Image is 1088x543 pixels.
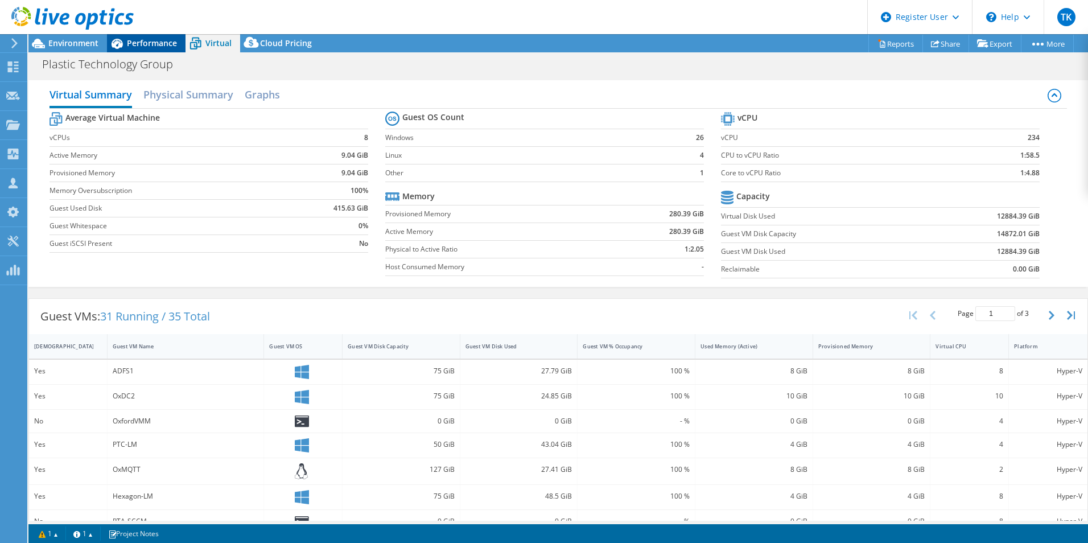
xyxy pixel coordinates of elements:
div: 8 GiB [700,463,807,476]
div: [DEMOGRAPHIC_DATA] [34,343,88,350]
label: Windows [385,132,675,143]
div: 4 GiB [700,490,807,503]
div: 100 % [583,365,690,377]
b: 0% [358,220,368,232]
div: OxDC2 [113,390,259,402]
b: 26 [696,132,704,143]
div: PTC-LM [113,438,259,451]
div: 10 GiB [818,390,925,402]
div: Guest VM OS [269,343,323,350]
span: Environment [48,38,98,48]
div: OxMQTT [113,463,259,476]
div: 8 [935,365,1003,377]
b: 234 [1028,132,1040,143]
div: 75 GiB [348,365,455,377]
label: Provisioned Memory [385,208,611,220]
b: 280.39 GiB [669,208,704,220]
label: Guest iSCSI Present [50,238,292,249]
label: vCPUs [50,132,292,143]
div: Hyper-V [1014,365,1082,377]
div: 8 [935,515,1003,528]
div: 0 GiB [818,415,925,427]
h2: Virtual Summary [50,83,132,108]
div: Yes [34,390,102,402]
label: Host Consumed Memory [385,261,611,273]
div: No [34,515,102,528]
label: Virtual Disk Used [721,211,929,222]
label: CPU to vCPU Ratio [721,150,967,161]
div: 8 GiB [700,365,807,377]
b: Average Virtual Machine [65,112,160,124]
a: 1 [31,526,66,541]
div: 0 GiB [818,515,925,528]
label: Memory Oversubscription [50,185,292,196]
b: 280.39 GiB [669,226,704,237]
div: 4 [935,438,1003,451]
div: 8 GiB [818,365,925,377]
div: 75 GiB [348,390,455,402]
div: 24.85 GiB [465,390,572,402]
b: 9.04 GiB [341,150,368,161]
label: Guest Used Disk [50,203,292,214]
div: - % [583,415,690,427]
div: 0 GiB [700,515,807,528]
div: 75 GiB [348,490,455,503]
h2: Physical Summary [143,83,233,106]
b: No [359,238,368,249]
b: 1:58.5 [1020,150,1040,161]
b: - [702,261,704,273]
div: 0 GiB [465,415,572,427]
div: Provisioned Memory [818,343,912,350]
label: Guest Whitespace [50,220,292,232]
b: 9.04 GiB [341,167,368,179]
a: Export [969,35,1021,52]
div: 127 GiB [348,463,455,476]
div: Hyper-V [1014,463,1082,476]
a: More [1021,35,1074,52]
span: TK [1057,8,1075,26]
div: ADFS1 [113,365,259,377]
b: 100% [351,185,368,196]
div: No [34,415,102,427]
div: 10 [935,390,1003,402]
div: 48.5 GiB [465,490,572,503]
b: 1:4.88 [1020,167,1040,179]
div: Yes [34,463,102,476]
div: 10 GiB [700,390,807,402]
label: Guest VM Disk Used [721,246,929,257]
div: - % [583,515,690,528]
span: Cloud Pricing [260,38,312,48]
div: 43.04 GiB [465,438,572,451]
div: 4 GiB [818,438,925,451]
span: 31 Running / 35 Total [100,308,210,324]
b: 12884.39 GiB [997,211,1040,222]
div: Hyper-V [1014,390,1082,402]
div: Hexagon-LM [113,490,259,503]
div: Hyper-V [1014,415,1082,427]
a: Reports [868,35,923,52]
b: Guest OS Count [402,112,464,123]
b: 8 [364,132,368,143]
div: Yes [34,490,102,503]
span: 3 [1025,308,1029,318]
div: Hyper-V [1014,515,1082,528]
span: Performance [127,38,177,48]
b: 12884.39 GiB [997,246,1040,257]
div: Guest VM Name [113,343,245,350]
label: Linux [385,150,675,161]
b: 0.00 GiB [1013,264,1040,275]
div: 8 [935,490,1003,503]
div: 100 % [583,490,690,503]
div: 4 [935,415,1003,427]
div: 100 % [583,463,690,476]
div: Hyper-V [1014,490,1082,503]
div: 0 GiB [348,415,455,427]
div: Guest VM Disk Capacity [348,343,441,350]
div: 0 GiB [348,515,455,528]
div: Yes [34,365,102,377]
div: 0 GiB [465,515,572,528]
label: Active Memory [50,150,292,161]
div: Used Memory (Active) [700,343,794,350]
div: Guest VM % Occupancy [583,343,676,350]
div: Yes [34,438,102,451]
